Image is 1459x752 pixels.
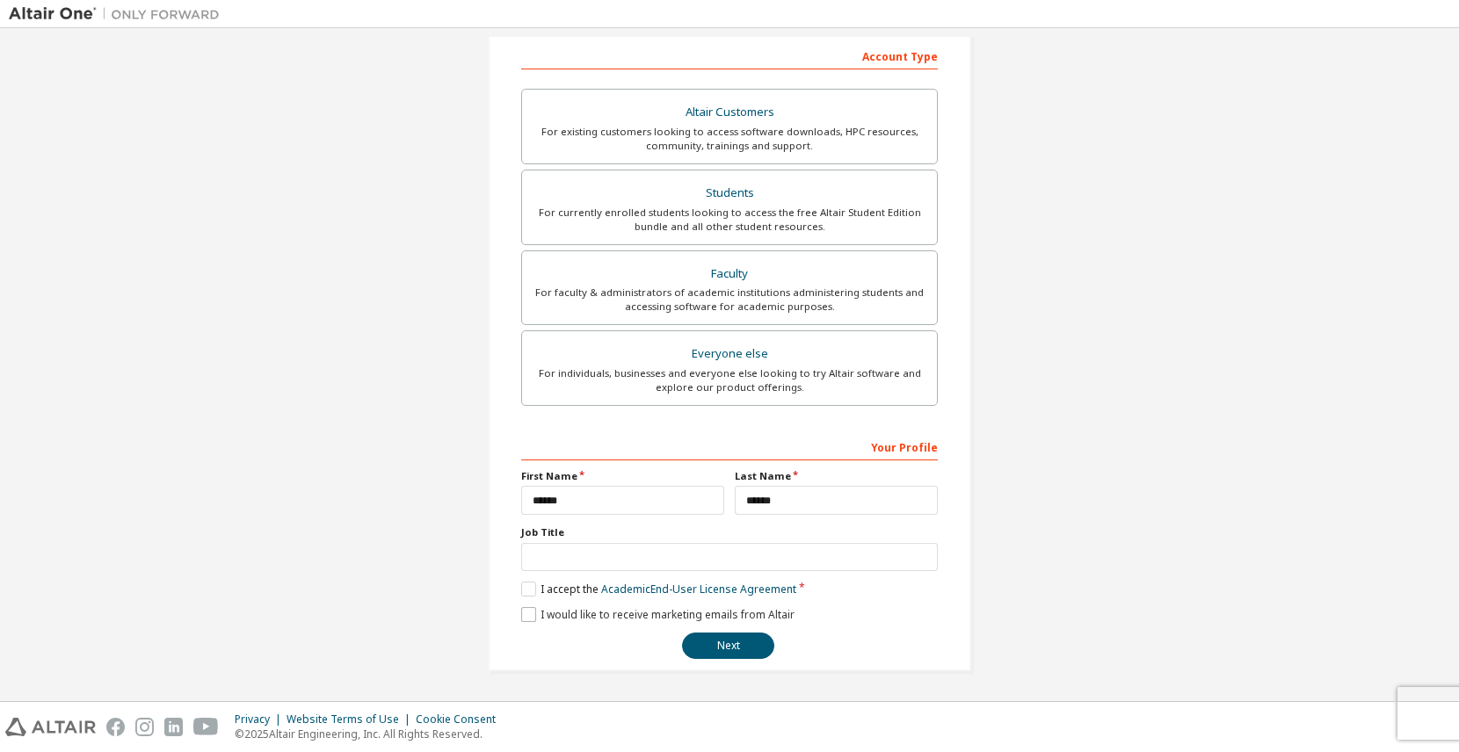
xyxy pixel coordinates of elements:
img: facebook.svg [106,718,125,736]
label: I accept the [521,582,796,597]
label: I would like to receive marketing emails from Altair [521,607,795,622]
div: For individuals, businesses and everyone else looking to try Altair software and explore our prod... [533,366,926,394]
img: instagram.svg [135,718,154,736]
div: Altair Customers [533,100,926,125]
button: Next [682,633,774,659]
img: altair_logo.svg [5,718,96,736]
div: Website Terms of Use [287,712,416,727]
div: Cookie Consent [416,712,506,727]
img: linkedin.svg [164,718,183,736]
a: Academic End-User License Agreement [601,582,796,597]
img: youtube.svg [193,718,219,736]
label: First Name [521,469,724,483]
img: Altair One [9,5,229,23]
div: Privacy [235,712,287,727]
label: Last Name [735,469,938,483]
div: For faculty & administrators of academic institutions administering students and accessing softwa... [533,286,926,314]
label: Job Title [521,525,938,539]
div: Everyone else [533,342,926,366]
div: Account Type [521,41,938,69]
div: For existing customers looking to access software downloads, HPC resources, community, trainings ... [533,125,926,153]
p: © 2025 Altair Engineering, Inc. All Rights Reserved. [235,727,506,741]
div: Your Profile [521,432,938,460]
div: Faculty [533,262,926,286]
div: For currently enrolled students looking to access the free Altair Student Edition bundle and all ... [533,206,926,234]
div: Students [533,181,926,206]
